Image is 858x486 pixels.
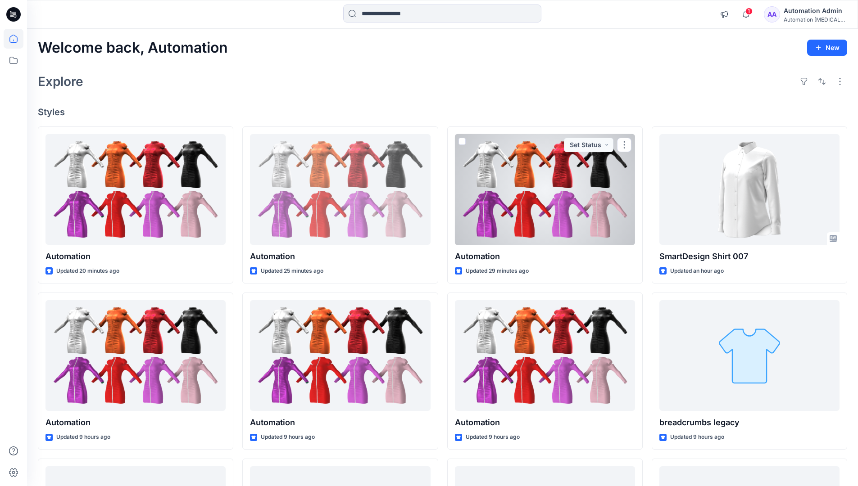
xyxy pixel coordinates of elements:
[784,5,847,16] div: Automation Admin
[807,40,847,56] button: New
[250,250,430,263] p: Automation
[466,432,520,442] p: Updated 9 hours ago
[659,416,840,429] p: breadcrumbs legacy
[38,40,228,56] h2: Welcome back, Automation
[45,250,226,263] p: Automation
[455,250,635,263] p: Automation
[261,266,323,276] p: Updated 25 minutes ago
[764,6,780,22] div: AA
[670,432,724,442] p: Updated 9 hours ago
[670,266,724,276] p: Updated an hour ago
[45,300,226,411] a: Automation
[250,416,430,429] p: Automation
[45,416,226,429] p: Automation
[784,16,847,23] div: Automation [MEDICAL_DATA]...
[250,300,430,411] a: Automation
[455,300,635,411] a: Automation
[455,134,635,245] a: Automation
[38,107,847,117] h4: Styles
[455,416,635,429] p: Automation
[38,74,83,89] h2: Explore
[659,134,840,245] a: SmartDesign Shirt 007
[745,8,753,15] span: 1
[56,432,110,442] p: Updated 9 hours ago
[56,266,119,276] p: Updated 20 minutes ago
[659,250,840,263] p: SmartDesign Shirt 007
[250,134,430,245] a: Automation
[45,134,226,245] a: Automation
[466,266,529,276] p: Updated 29 minutes ago
[659,300,840,411] a: breadcrumbs legacy
[261,432,315,442] p: Updated 9 hours ago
